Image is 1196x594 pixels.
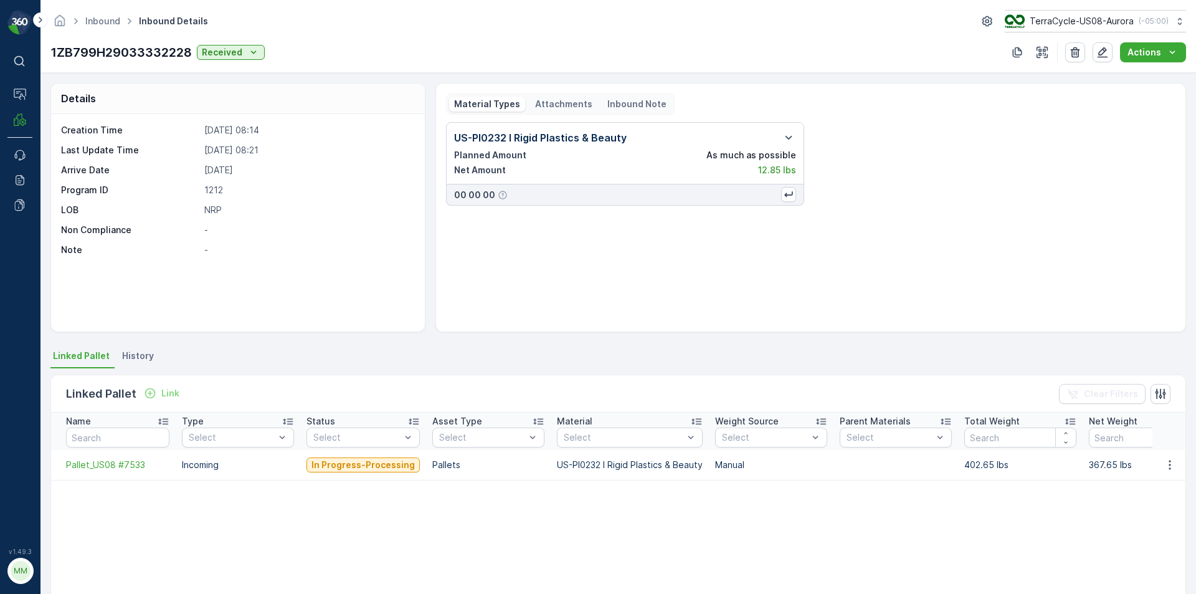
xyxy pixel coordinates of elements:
[50,43,192,62] p: 1ZB799H29033332228
[53,19,67,29] a: Homepage
[7,548,32,555] span: v 1.49.3
[7,10,32,35] img: logo
[61,184,199,196] p: Program ID
[758,164,796,176] p: 12.85 lbs
[61,204,199,216] p: LOB
[61,244,199,256] p: Note
[85,16,120,26] a: Inbound
[706,149,796,161] p: As much as possible
[197,45,265,60] button: Received
[182,415,204,428] p: Type
[551,450,709,480] td: US-PI0232 I Rigid Plastics & Beauty
[564,431,683,444] p: Select
[204,244,412,256] p: -
[122,350,154,362] span: History
[66,415,91,428] p: Name
[1127,46,1161,59] p: Actions
[1120,42,1186,62] button: Actions
[1089,415,1137,428] p: Net Weight
[1005,14,1025,28] img: image_ci7OI47.png
[964,428,1076,448] input: Search
[958,450,1083,480] td: 402.65 lbs
[136,15,211,27] span: Inbound Details
[176,450,300,480] td: Incoming
[840,415,911,428] p: Parent Materials
[204,124,412,137] p: [DATE] 08:14
[189,431,275,444] p: Select
[847,431,933,444] p: Select
[964,415,1020,428] p: Total Weight
[204,164,412,176] p: [DATE]
[715,415,779,428] p: Weight Source
[204,144,412,156] p: [DATE] 08:21
[426,450,551,480] td: Pallets
[61,164,199,176] p: Arrive Date
[7,558,32,584] button: MM
[722,431,808,444] p: Select
[557,415,592,428] p: Material
[1059,384,1146,404] button: Clear Filters
[535,98,592,110] p: Attachments
[454,130,627,145] p: US-PI0232 I Rigid Plastics & Beauty
[1139,16,1169,26] p: ( -05:00 )
[432,415,482,428] p: Asset Type
[439,431,525,444] p: Select
[11,561,31,581] div: MM
[61,144,199,156] p: Last Update Time
[204,224,412,236] p: -
[61,91,96,106] p: Details
[1084,388,1138,400] p: Clear Filters
[61,124,199,137] p: Creation Time
[66,428,169,448] input: Search
[311,459,415,471] p: In Progress-Processing
[204,204,412,216] p: NRP
[607,98,667,110] p: Inbound Note
[498,190,508,200] div: Help Tooltip Icon
[454,98,520,110] p: Material Types
[306,457,420,472] button: In Progress-Processing
[306,415,335,428] p: Status
[313,431,401,444] p: Select
[53,350,110,362] span: Linked Pallet
[61,224,199,236] p: Non Compliance
[454,164,506,176] p: Net Amount
[1030,15,1134,27] p: TerraCycle-US08-Aurora
[66,459,169,471] a: Pallet_US08 #7533
[709,450,833,480] td: Manual
[202,46,242,59] p: Received
[161,387,179,400] p: Link
[139,386,184,401] button: Link
[454,149,526,161] p: Planned Amount
[454,189,495,201] p: 00 00 00
[1005,10,1186,32] button: TerraCycle-US08-Aurora(-05:00)
[66,385,136,403] p: Linked Pallet
[204,184,412,196] p: 1212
